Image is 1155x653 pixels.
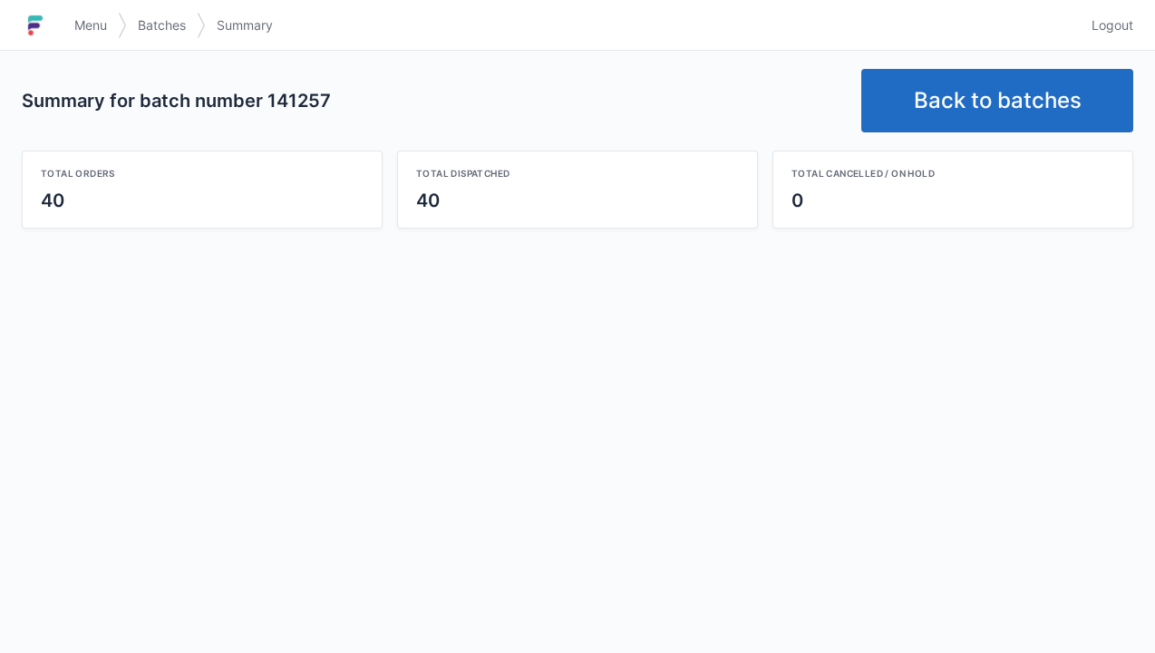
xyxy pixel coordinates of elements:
h2: Summary for batch number 141257 [22,88,847,113]
div: Total orders [41,166,364,180]
a: Summary [206,9,284,42]
a: Logout [1081,9,1133,42]
img: svg> [118,4,127,47]
div: 40 [416,188,739,213]
div: Total cancelled / on hold [791,166,1114,180]
a: Batches [127,9,197,42]
div: 40 [41,188,364,213]
span: Summary [217,16,273,34]
a: Menu [63,9,118,42]
span: Batches [138,16,186,34]
div: Total dispatched [416,166,739,180]
img: logo-small.jpg [22,11,49,40]
img: svg> [197,4,206,47]
span: Menu [74,16,107,34]
div: 0 [791,188,1114,213]
span: Logout [1092,16,1133,34]
a: Back to batches [861,69,1133,132]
